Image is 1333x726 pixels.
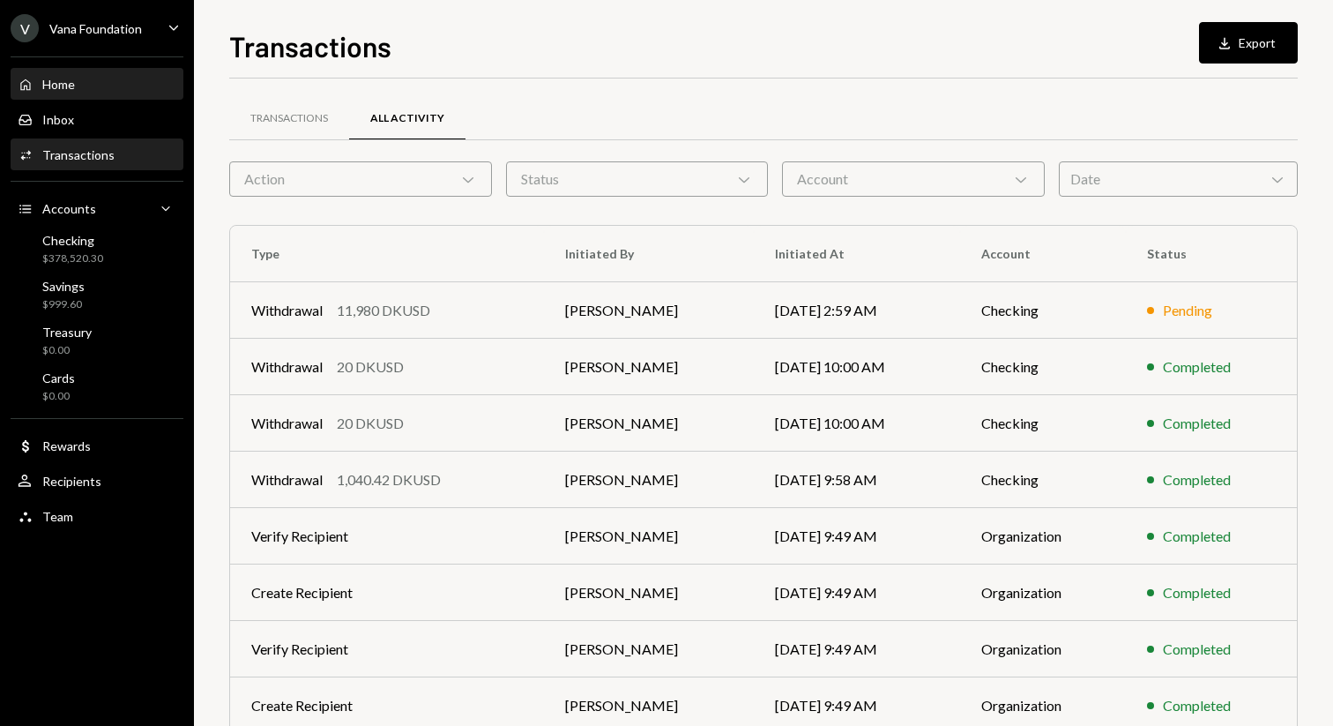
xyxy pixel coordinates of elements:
td: [DATE] 9:58 AM [754,452,960,508]
div: 1,040.42 DKUSD [337,469,441,490]
td: Checking [960,339,1126,395]
div: Withdrawal [251,300,323,321]
td: [PERSON_NAME] [544,621,754,677]
td: [DATE] 10:00 AM [754,339,960,395]
div: Inbox [42,112,74,127]
td: [DATE] 9:49 AM [754,621,960,677]
td: Verify Recipient [230,621,544,677]
a: Rewards [11,430,183,461]
a: Treasury$0.00 [11,319,183,362]
div: Completed [1163,413,1231,434]
td: Organization [960,621,1126,677]
div: Rewards [42,438,91,453]
div: Home [42,77,75,92]
td: [PERSON_NAME] [544,395,754,452]
div: 11,980 DKUSD [337,300,430,321]
td: [PERSON_NAME] [544,339,754,395]
div: Date [1059,161,1298,197]
td: Verify Recipient [230,508,544,565]
div: $378,520.30 [42,251,103,266]
td: Create Recipient [230,565,544,621]
a: Recipients [11,465,183,497]
div: Accounts [42,201,96,216]
a: Accounts [11,192,183,224]
td: Organization [960,508,1126,565]
div: Action [229,161,492,197]
td: [PERSON_NAME] [544,565,754,621]
div: Withdrawal [251,413,323,434]
div: Pending [1163,300,1212,321]
td: [DATE] 9:49 AM [754,565,960,621]
a: Savings$999.60 [11,273,183,316]
th: Initiated By [544,226,754,282]
div: Transactions [42,147,115,162]
div: Withdrawal [251,469,323,490]
div: Savings [42,279,85,294]
a: Team [11,500,183,532]
a: Transactions [229,96,349,141]
div: $0.00 [42,389,75,404]
td: [PERSON_NAME] [544,452,754,508]
a: Checking$378,520.30 [11,228,183,270]
a: Inbox [11,103,183,135]
a: All Activity [349,96,465,141]
td: [PERSON_NAME] [544,282,754,339]
th: Account [960,226,1126,282]
td: [PERSON_NAME] [544,508,754,565]
div: Completed [1163,356,1231,378]
div: V [11,14,39,42]
div: 20 DKUSD [337,356,404,378]
div: $0.00 [42,343,92,358]
td: Checking [960,452,1126,508]
div: Withdrawal [251,356,323,378]
a: Home [11,68,183,100]
button: Export [1199,22,1298,64]
div: Status [506,161,769,197]
div: Completed [1163,469,1231,490]
div: Account [782,161,1045,197]
div: Cards [42,370,75,385]
td: Organization [960,565,1126,621]
th: Status [1126,226,1297,282]
div: Treasury [42,325,92,340]
div: Checking [42,233,103,248]
div: Completed [1163,695,1231,716]
div: Completed [1163,582,1231,603]
a: Transactions [11,138,183,170]
div: Transactions [250,111,328,126]
td: Checking [960,282,1126,339]
div: Completed [1163,639,1231,660]
td: [DATE] 10:00 AM [754,395,960,452]
div: All Activity [370,111,444,126]
div: 20 DKUSD [337,413,404,434]
div: $999.60 [42,297,85,312]
div: Vana Foundation [49,21,142,36]
td: Checking [960,395,1126,452]
th: Initiated At [754,226,960,282]
div: Team [42,509,73,524]
div: Recipients [42,474,101,489]
td: [DATE] 2:59 AM [754,282,960,339]
th: Type [230,226,544,282]
td: [DATE] 9:49 AM [754,508,960,565]
div: Completed [1163,526,1231,547]
a: Cards$0.00 [11,365,183,408]
h1: Transactions [229,28,391,64]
